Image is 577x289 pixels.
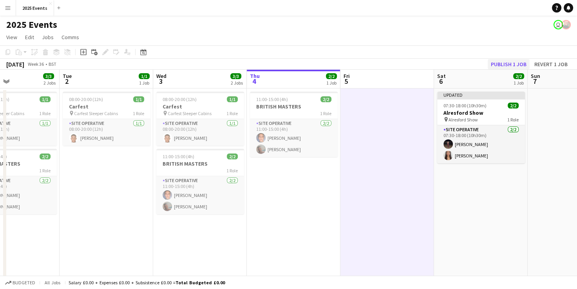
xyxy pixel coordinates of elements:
[26,61,45,67] span: Week 36
[74,110,118,116] span: Carfest Sleeper Cabins
[227,154,238,159] span: 2/2
[507,117,519,123] span: 1 Role
[156,92,244,146] app-job-card: 08:00-20:00 (12h)1/1Carfest Carfest Sleeper Cabins1 RoleSite Operative1/108:00-20:00 (12h)[PERSON...
[163,154,194,159] span: 11:00-15:00 (4h)
[58,32,82,42] a: Comms
[63,92,150,146] app-job-card: 08:00-20:00 (12h)1/1Carfest Carfest Sleeper Cabins1 RoleSite Operative1/108:00-20:00 (12h)[PERSON...
[42,34,54,41] span: Jobs
[22,32,37,42] a: Edit
[39,168,51,173] span: 1 Role
[43,73,54,79] span: 3/3
[133,96,144,102] span: 1/1
[531,72,540,79] span: Sun
[63,103,150,110] h3: Carfest
[227,96,238,102] span: 1/1
[133,110,144,116] span: 1 Role
[437,125,525,163] app-card-role: Site Operative2/207:30-18:00 (10h30m)[PERSON_NAME][PERSON_NAME]
[437,72,446,79] span: Sat
[320,110,331,116] span: 1 Role
[514,80,524,86] div: 1 Job
[553,20,563,29] app-user-avatar: Olivia Gill
[226,168,238,173] span: 1 Role
[320,96,331,102] span: 2/2
[43,80,56,86] div: 2 Jobs
[61,34,79,41] span: Comms
[250,72,260,79] span: Thu
[40,154,51,159] span: 2/2
[156,103,244,110] h3: Carfest
[40,96,51,102] span: 1/1
[168,110,212,116] span: Carfest Sleeper Cabins
[156,149,244,214] app-job-card: 11:00-15:00 (4h)2/2BRITISH MASTERS1 RoleSite Operative2/211:00-15:00 (4h)[PERSON_NAME][PERSON_NAME]
[155,77,166,86] span: 3
[531,59,571,69] button: Revert 1 job
[6,60,24,68] div: [DATE]
[231,80,243,86] div: 2 Jobs
[561,20,571,29] app-user-avatar: Josh Tutty
[326,73,337,79] span: 2/2
[61,77,72,86] span: 2
[513,73,524,79] span: 2/2
[49,61,56,67] div: BST
[530,77,540,86] span: 7
[25,34,34,41] span: Edit
[69,280,225,285] div: Salary £0.00 + Expenses £0.00 + Subsistence £0.00 =
[43,280,62,285] span: All jobs
[249,77,260,86] span: 4
[256,96,288,102] span: 11:00-15:00 (4h)
[250,119,338,157] app-card-role: Site Operative2/211:00-15:00 (4h)[PERSON_NAME][PERSON_NAME]
[163,96,197,102] span: 08:00-20:00 (12h)
[250,92,338,157] app-job-card: 11:00-15:00 (4h)2/2BRITISH MASTERS1 RoleSite Operative2/211:00-15:00 (4h)[PERSON_NAME][PERSON_NAME]
[16,0,54,16] button: 2025 Events
[39,110,51,116] span: 1 Role
[488,59,530,69] button: Publish 1 job
[39,32,57,42] a: Jobs
[63,119,150,146] app-card-role: Site Operative1/108:00-20:00 (12h)[PERSON_NAME]
[156,72,166,79] span: Wed
[69,96,103,102] span: 08:00-20:00 (12h)
[63,72,72,79] span: Tue
[6,19,57,31] h1: 2025 Events
[508,103,519,108] span: 2/2
[449,117,478,123] span: Alresford Show
[230,73,241,79] span: 3/3
[6,34,17,41] span: View
[156,119,244,146] app-card-role: Site Operative1/108:00-20:00 (12h)[PERSON_NAME]
[437,92,525,163] app-job-card: Updated07:30-18:00 (10h30m)2/2Alresford Show Alresford Show1 RoleSite Operative2/207:30-18:00 (10...
[326,80,336,86] div: 1 Job
[443,103,487,108] span: 07:30-18:00 (10h30m)
[175,280,225,285] span: Total Budgeted £0.00
[436,77,446,86] span: 6
[156,160,244,167] h3: BRITISH MASTERS
[3,32,20,42] a: View
[4,278,36,287] button: Budgeted
[226,110,238,116] span: 1 Role
[139,80,149,86] div: 1 Job
[437,109,525,116] h3: Alresford Show
[250,103,338,110] h3: BRITISH MASTERS
[156,176,244,214] app-card-role: Site Operative2/211:00-15:00 (4h)[PERSON_NAME][PERSON_NAME]
[139,73,150,79] span: 1/1
[344,72,350,79] span: Fri
[13,280,35,285] span: Budgeted
[437,92,525,98] div: Updated
[342,77,350,86] span: 5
